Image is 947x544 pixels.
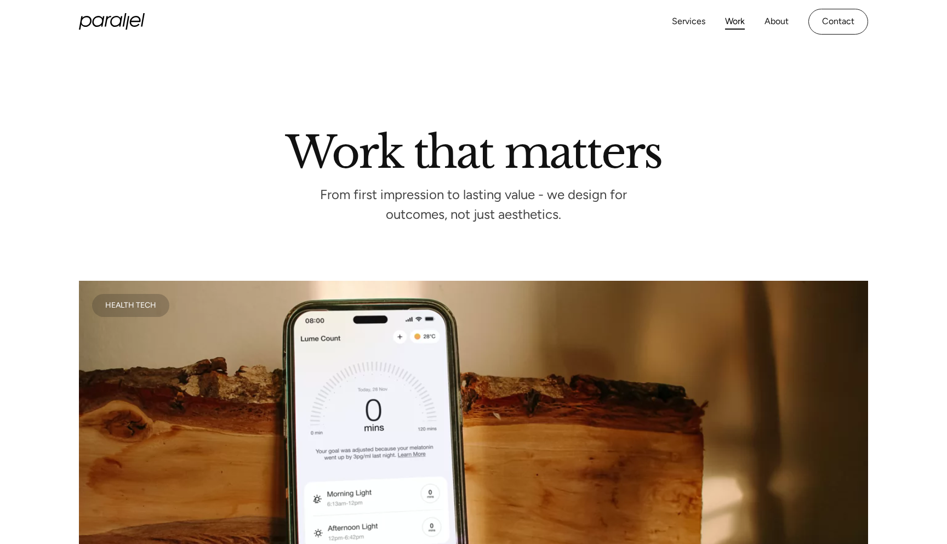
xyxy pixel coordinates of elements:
[161,131,786,168] h2: Work that matters
[105,303,156,308] div: Health Tech
[808,9,868,35] a: Contact
[672,14,705,30] a: Services
[725,14,745,30] a: Work
[309,190,638,219] p: From first impression to lasting value - we design for outcomes, not just aesthetics.
[79,13,145,30] a: home
[765,14,789,30] a: About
